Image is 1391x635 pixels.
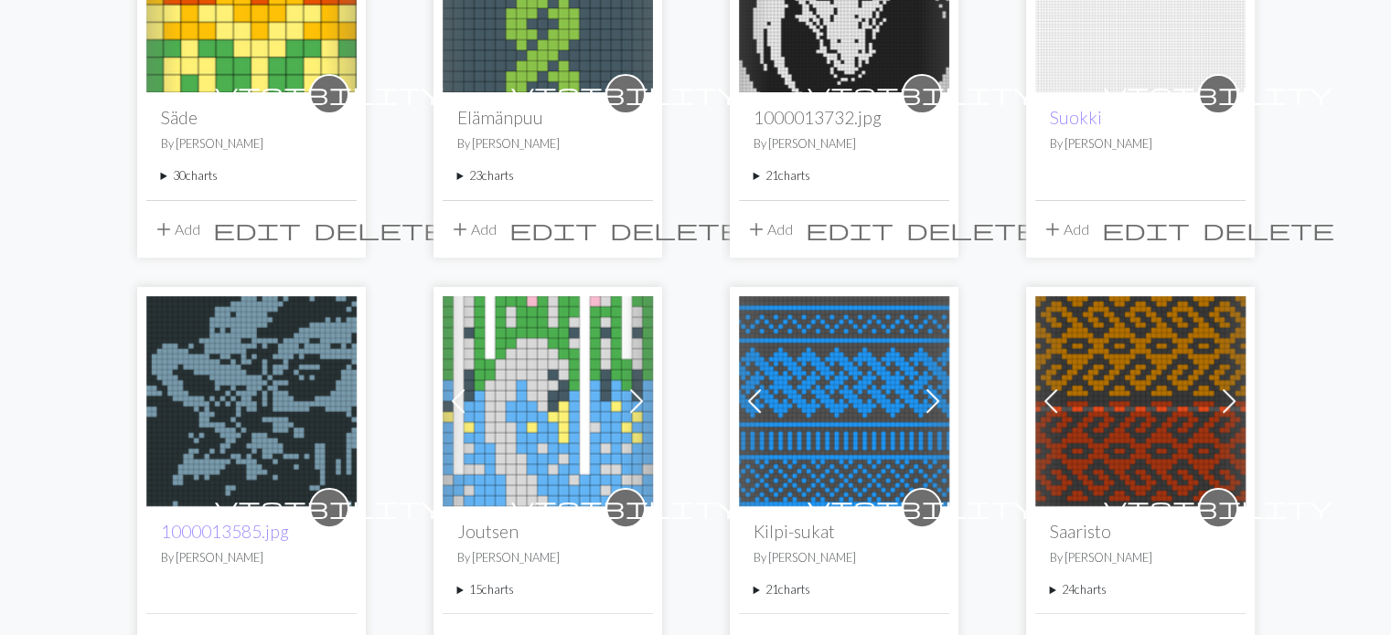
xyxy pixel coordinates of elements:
[754,521,935,542] h2: Kilpi-sukat
[457,167,638,185] summary: 23charts
[503,212,604,247] button: Edit
[511,493,740,522] span: visibility
[443,296,653,506] img: Anduril
[443,390,653,407] a: Anduril
[1042,217,1064,242] span: add
[1104,76,1332,112] i: private
[739,390,949,407] a: Kilpi-sukat
[604,212,748,247] button: Delete
[799,212,900,247] button: Edit
[1050,581,1231,598] summary: 24charts
[754,581,935,598] summary: 21charts
[754,107,935,128] h2: 1000013732.jpg
[213,218,301,240] i: Edit
[1035,390,1246,407] a: riemu
[511,76,740,112] i: private
[754,549,935,566] p: By [PERSON_NAME]
[161,521,289,542] a: 1000013585.jpg
[215,493,444,522] span: visibility
[153,217,175,242] span: add
[1050,107,1102,128] a: Suokki
[808,493,1036,522] span: visibility
[1050,521,1231,542] h2: Saaristo
[1104,493,1332,522] span: visibility
[1050,135,1231,153] p: By [PERSON_NAME]
[161,135,342,153] p: By [PERSON_NAME]
[457,521,638,542] h2: Joutsen
[215,76,444,112] i: private
[900,212,1044,247] button: Delete
[808,490,1036,526] i: private
[1203,217,1334,242] span: delete
[1104,490,1332,526] i: private
[509,218,597,240] i: Edit
[754,135,935,153] p: By [PERSON_NAME]
[754,167,935,185] summary: 21charts
[207,212,307,247] button: Edit
[457,581,638,598] summary: 15charts
[457,135,638,153] p: By [PERSON_NAME]
[457,549,638,566] p: By [PERSON_NAME]
[161,549,342,566] p: By [PERSON_NAME]
[511,490,740,526] i: private
[806,218,893,240] i: Edit
[307,212,452,247] button: Delete
[509,217,597,242] span: edit
[511,79,740,108] span: visibility
[806,217,893,242] span: edit
[215,490,444,526] i: private
[1050,549,1231,566] p: By [PERSON_NAME]
[146,212,207,247] button: Add
[906,217,1038,242] span: delete
[146,390,357,407] a: 1000013585.jpg
[314,217,445,242] span: delete
[745,217,767,242] span: add
[808,79,1036,108] span: visibility
[443,212,503,247] button: Add
[1102,218,1190,240] i: Edit
[739,212,799,247] button: Add
[161,167,342,185] summary: 30charts
[1096,212,1196,247] button: Edit
[457,107,638,128] h2: Elämänpuu
[146,296,357,506] img: 1000013585.jpg
[1035,296,1246,506] img: riemu
[1104,79,1332,108] span: visibility
[610,217,742,242] span: delete
[213,217,301,242] span: edit
[1196,212,1341,247] button: Delete
[1035,212,1096,247] button: Add
[161,107,342,128] h2: Säde
[739,296,949,506] img: Kilpi-sukat
[449,217,471,242] span: add
[1102,217,1190,242] span: edit
[215,79,444,108] span: visibility
[808,76,1036,112] i: private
